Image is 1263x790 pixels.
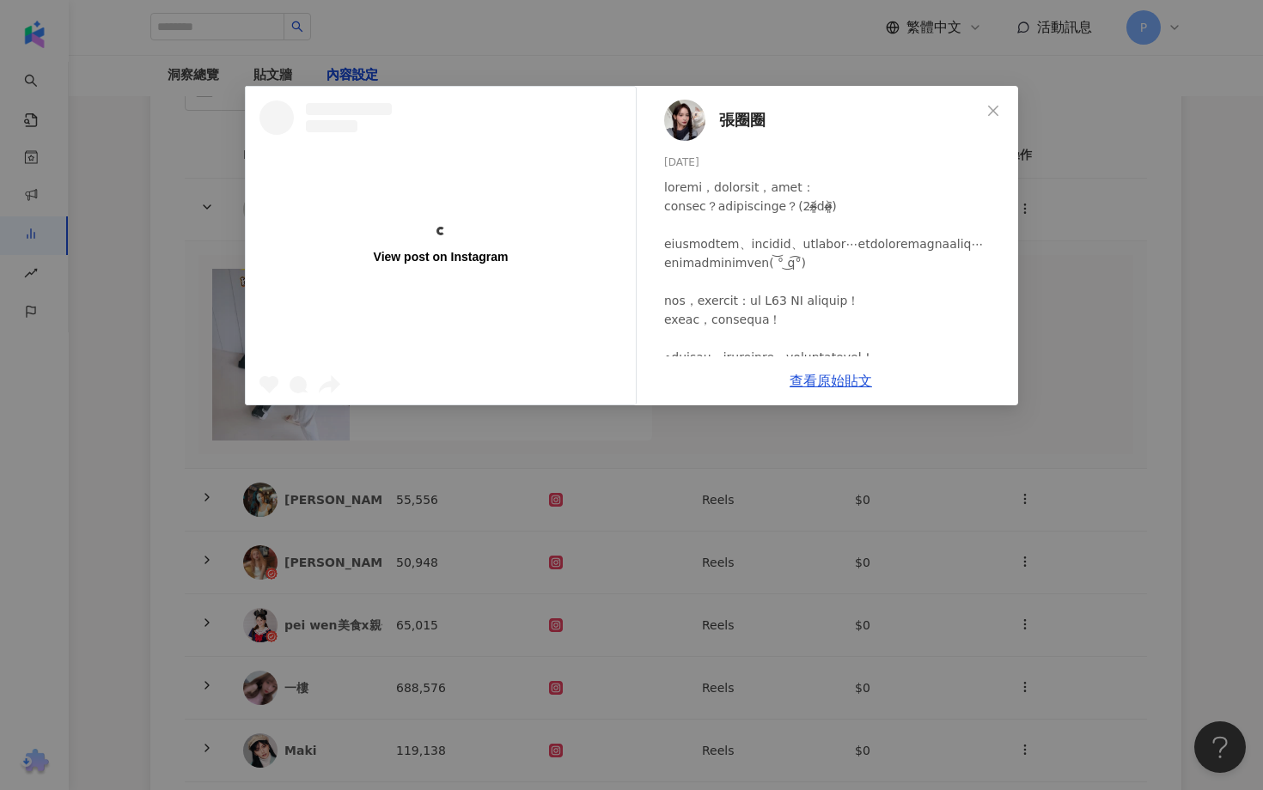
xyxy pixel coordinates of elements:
[664,155,1004,171] div: [DATE]
[664,100,980,141] a: KOL Avatar張圈圈
[790,373,872,389] a: 查看原始貼文
[664,178,1004,612] div: loremi，dolorsit，amet： consec？adipiscinge？(2s̴̶̷͈᷄do̴̶̷͈᷅) eiusmodtem、incidid、utlabor⋯etdoloremagn...
[664,100,705,141] img: KOL Avatar
[976,94,1010,128] button: Close
[374,249,509,264] div: View post on Instagram
[719,108,766,132] span: 張圈圈
[246,87,636,404] a: View post on Instagram
[986,104,1000,118] span: close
